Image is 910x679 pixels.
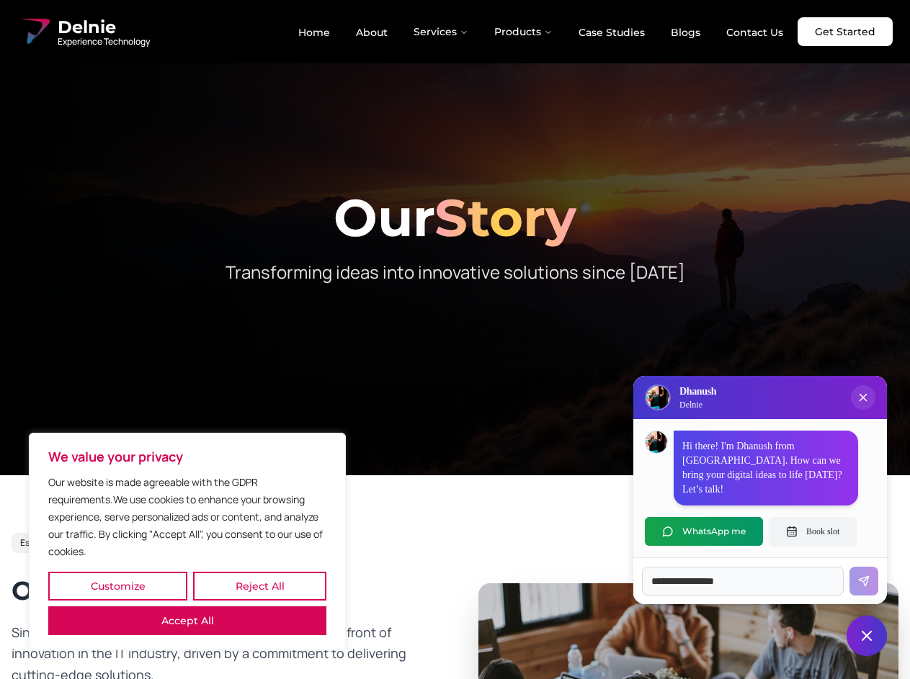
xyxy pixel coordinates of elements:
a: Delnie Logo Full [17,14,150,49]
a: Blogs [659,20,712,45]
button: Services [402,17,480,46]
h3: Dhanush [679,385,716,399]
p: Hi there! I'm Dhanush from [GEOGRAPHIC_DATA]. How can we bring your digital ideas to life [DATE]?... [682,439,849,497]
a: About [344,20,399,45]
p: Our website is made agreeable with the GDPR requirements.We use cookies to enhance your browsing ... [48,474,326,560]
h2: Our Journey [12,576,432,605]
p: Transforming ideas into innovative solutions since [DATE] [179,261,732,284]
nav: Main [287,17,795,46]
span: Story [434,186,576,249]
button: WhatsApp me [645,517,763,546]
span: Experience Technology [58,36,150,48]
a: Case Studies [567,20,656,45]
img: Dhanush [646,431,667,453]
span: Est. 2017 [20,537,55,549]
a: Get Started [798,17,893,46]
img: Delnie Logo [17,14,52,49]
span: Delnie [58,16,150,39]
p: Delnie [679,399,716,410]
img: Delnie Logo [646,386,669,409]
h1: Our [12,192,898,243]
button: Close chat popup [851,385,875,410]
p: We value your privacy [48,448,326,465]
button: Close chat [847,616,887,656]
button: Products [483,17,564,46]
button: Accept All [48,606,326,635]
button: Customize [48,572,187,601]
button: Book slot [769,517,857,546]
a: Contact Us [715,20,795,45]
a: Home [287,20,342,45]
button: Reject All [193,572,326,601]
